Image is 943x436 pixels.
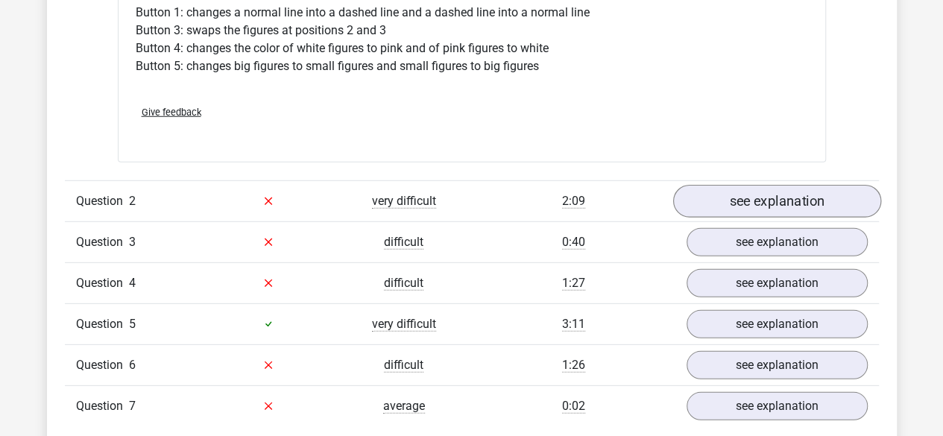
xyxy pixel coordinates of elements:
[76,315,129,333] span: Question
[384,235,423,250] span: difficult
[672,185,880,218] a: see explanation
[687,351,868,379] a: see explanation
[562,358,585,373] span: 1:26
[372,317,436,332] span: very difficult
[129,358,136,372] span: 6
[687,269,868,297] a: see explanation
[136,4,808,75] p: Button 1: changes a normal line into a dashed line and a dashed line into a normal line Button 3:...
[76,274,129,292] span: Question
[687,392,868,420] a: see explanation
[76,356,129,374] span: Question
[372,194,436,209] span: very difficult
[687,228,868,256] a: see explanation
[384,358,423,373] span: difficult
[562,276,585,291] span: 1:27
[562,399,585,414] span: 0:02
[76,192,129,210] span: Question
[383,399,425,414] span: average
[129,399,136,413] span: 7
[129,194,136,208] span: 2
[384,276,423,291] span: difficult
[76,233,129,251] span: Question
[129,276,136,290] span: 4
[562,317,585,332] span: 3:11
[76,397,129,415] span: Question
[129,317,136,331] span: 5
[687,310,868,338] a: see explanation
[142,107,201,118] span: Give feedback
[129,235,136,249] span: 3
[562,194,585,209] span: 2:09
[562,235,585,250] span: 0:40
